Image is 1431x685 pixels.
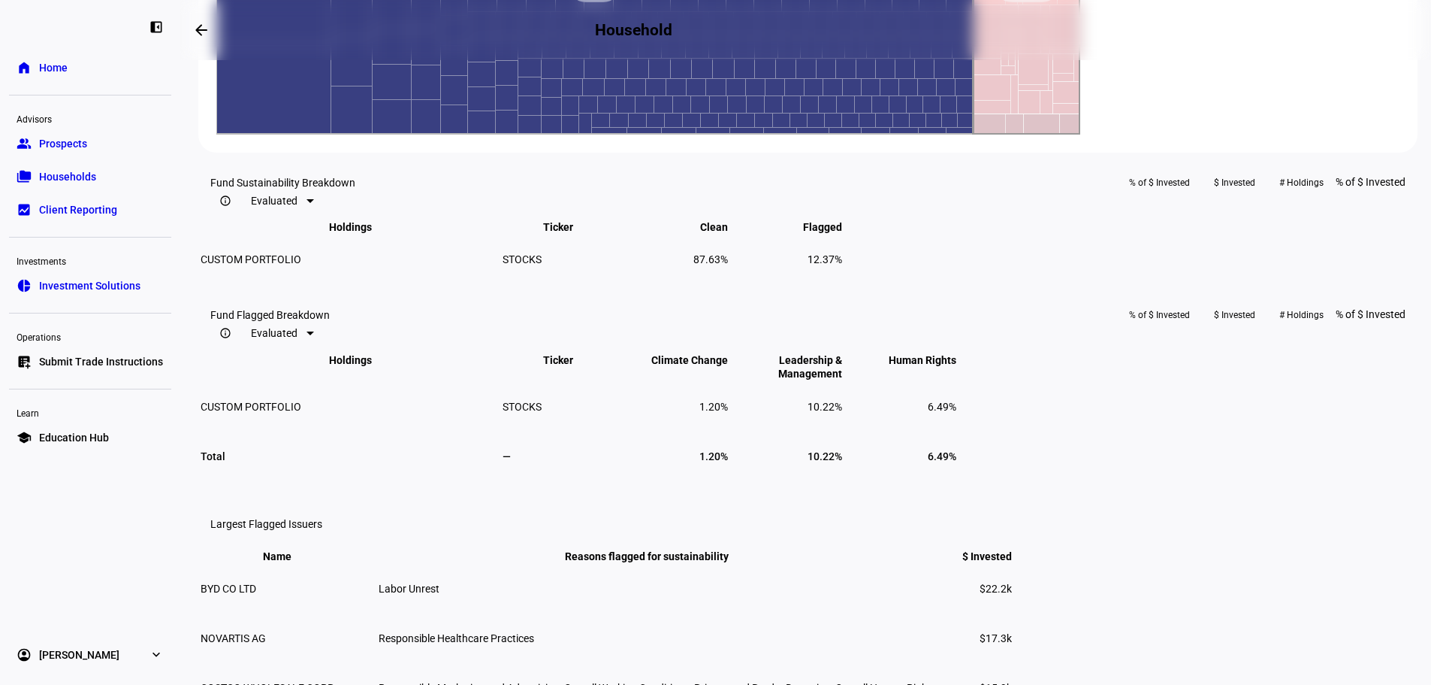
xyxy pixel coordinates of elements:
span: Clean [700,221,728,233]
eth-data-table-title: Fund Sustainability Breakdown [210,177,355,213]
div: Investments [9,250,171,271]
span: — [503,450,511,462]
span: Reasons flagged for sustainability [565,550,751,562]
a: groupProspects [9,129,171,159]
eth-mat-symbol: home [17,60,32,75]
eth-mat-symbol: account_circle [17,647,32,662]
span: # Holdings [1279,171,1324,195]
span: 1.20% [699,401,728,413]
mat-icon: arrow_backwards [192,21,210,39]
span: Submit Trade Instructions [39,354,163,369]
span: NOVARTIS AG [201,632,266,644]
span: Investment Solutions [39,278,140,293]
a: bid_landscapeClient Reporting [9,195,171,225]
span: 1.20% [699,450,728,462]
span: % of $ Invested [1129,171,1190,195]
eth-mat-symbol: expand_more [149,647,164,662]
span: CUSTOM PORTFOLIO [201,401,301,413]
span: $ Invested [1214,171,1255,195]
div: Advisors [9,108,171,129]
eth-mat-symbol: pie_chart [17,278,32,293]
span: Evaluated [251,327,297,339]
span: CUSTOM PORTFOLIO [201,253,301,265]
span: [PERSON_NAME] [39,647,119,662]
eth-mat-symbol: group [17,136,32,151]
button: $ Invested [1202,303,1267,327]
span: Ticker [543,354,573,366]
span: Human Rights [889,354,956,366]
span: Name [263,550,314,562]
span: Labor Unrest [379,583,439,595]
span: Client Reporting [39,202,117,217]
span: BYD CO LTD [201,583,256,595]
a: folder_copyHouseholds [9,162,171,192]
span: % of $ Invested [1129,303,1190,327]
span: Home [39,60,68,75]
span: Ticker [543,221,573,233]
span: Responsible Healthcare Practices [379,632,534,644]
span: STOCKS [503,253,542,265]
button: # Holdings [1267,171,1336,195]
span: 87.63% [693,253,728,265]
button: % of $ Invested [1117,303,1202,327]
h2: Household [595,21,672,39]
span: % of $ Invested [1336,308,1405,320]
a: pie_chartInvestment Solutions [9,271,171,301]
span: 12.37% [808,253,842,265]
span: Prospects [39,136,87,151]
eth-mat-symbol: bid_landscape [17,202,32,217]
eth-data-table-title: Fund Flagged Breakdown [210,309,330,345]
eth-data-table-title: Largest Flagged Issuers [210,518,322,530]
mat-icon: info_outline [219,327,231,339]
td: $17.3k [939,614,1013,662]
span: Evaluated [251,195,297,207]
eth-mat-symbol: folder_copy [17,169,32,184]
span: 10.22% [808,401,842,413]
div: Operations [9,326,171,347]
td: $22.2k [939,565,1013,613]
eth-mat-symbol: left_panel_close [149,20,164,35]
button: % of $ Invested [1117,171,1202,195]
span: Holdings [329,221,372,233]
eth-mat-symbol: list_alt_add [17,354,32,369]
span: Total [201,450,225,462]
button: # Holdings [1267,303,1336,327]
span: Flagged [803,221,842,233]
span: Leadership & Management [778,354,842,380]
span: % of $ Invested [1336,176,1405,188]
span: 6.49% [928,450,956,462]
span: Education Hub [39,430,109,445]
button: $ Invested [1202,171,1267,195]
span: Households [39,169,96,184]
span: # Holdings [1279,303,1324,327]
span: STOCKS [503,401,542,413]
span: $ Invested [940,550,1012,562]
mat-icon: info_outline [219,195,231,207]
div: Learn [9,402,171,423]
span: $ Invested [1214,303,1255,327]
a: homeHome [9,53,171,83]
span: 10.22% [808,450,842,462]
span: Climate Change [651,354,728,366]
span: 6.49% [928,401,956,413]
span: Holdings [329,354,372,366]
eth-mat-symbol: school [17,430,32,445]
